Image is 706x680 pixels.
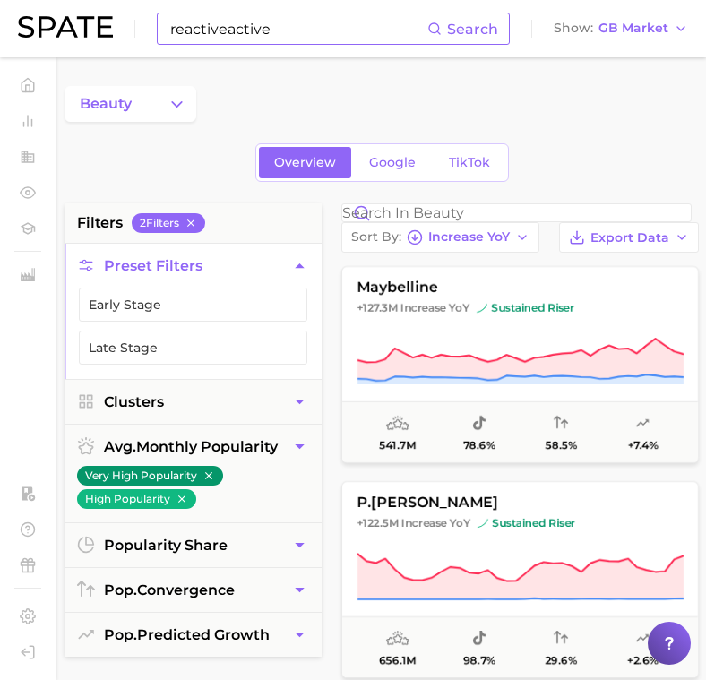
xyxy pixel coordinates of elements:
span: p.[PERSON_NAME] [342,495,698,511]
span: predicted growth [104,626,270,643]
span: average monthly popularity: Very High Popularity [386,413,409,435]
img: sustained riser [477,303,487,314]
span: popularity share: TikTok [472,413,486,435]
a: Google [354,147,431,178]
span: popularity predicted growth: Likely [635,413,650,435]
span: TikTok [449,155,490,170]
button: pop.predicted growth [65,613,322,657]
button: Preset Filters [65,244,322,288]
span: 656.1m [379,654,417,667]
button: Export Data [559,222,699,253]
img: sustained riser [478,518,488,529]
span: +2.6% [627,654,659,667]
span: Google [369,155,416,170]
button: avg.monthly popularity [65,425,322,469]
button: Change Category [65,86,196,122]
span: popularity predicted growth: Uncertain [635,628,650,650]
span: popularity share [104,537,228,554]
span: Overview [274,155,336,170]
abbr: average [104,438,136,455]
button: 2Filters [132,213,205,233]
span: popularity share: TikTok [472,628,486,650]
span: Show [554,23,593,33]
button: pop.convergence [65,568,322,612]
button: ShowGB Market [549,17,693,40]
span: monthly popularity [104,438,278,455]
abbr: popularity index [104,581,137,598]
button: p.[PERSON_NAME]+122.5m Increase YoYsustained risersustained riser656.1m98.7%29.6%+2.6% [341,481,699,678]
span: Search [447,21,498,38]
span: maybelline [342,280,698,296]
span: average monthly popularity: Very High Popularity [386,628,409,650]
a: Overview [259,147,351,178]
button: High Popularity [77,489,196,509]
span: Sort By [351,232,401,242]
span: Preset Filters [104,257,202,274]
span: beauty [80,96,132,112]
button: maybelline+127.3m Increase YoYsustained risersustained riser541.7m78.6%58.5%+7.4% [341,266,699,463]
span: popularity convergence: Medium Convergence [554,413,568,435]
button: Clusters [65,380,322,424]
span: popularity convergence: Low Convergence [554,628,568,650]
span: sustained riser [477,301,574,315]
span: +127.3m [357,301,398,314]
button: Late Stage [79,331,307,365]
span: 78.6% [463,439,495,452]
span: +7.4% [627,439,658,452]
input: Search in beauty [342,204,691,221]
span: +122.5m [357,516,399,529]
span: Export Data [590,230,669,245]
span: Increase YoY [428,232,510,242]
a: TikTok [434,147,505,178]
abbr: popularity index [104,626,137,643]
span: filters [77,212,123,234]
span: convergence [104,581,235,598]
span: sustained riser [478,516,575,530]
span: 541.7m [379,439,416,452]
img: SPATE [18,16,113,38]
span: GB Market [598,23,668,33]
button: Very High Popularity [77,466,223,486]
span: Increase YoY [401,516,470,530]
a: Log out. Currently logged in with e-mail mathilde@spate.nyc. [14,639,41,666]
span: 58.5% [546,439,577,452]
button: Sort ByIncrease YoY [341,222,539,253]
span: Clusters [104,393,164,410]
span: Increase YoY [400,301,469,315]
span: 98.7% [463,654,495,667]
input: Search here for a brand, industry, or ingredient [168,13,427,44]
button: Early Stage [79,288,307,322]
span: 29.6% [545,654,577,667]
button: popularity share [65,523,322,567]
